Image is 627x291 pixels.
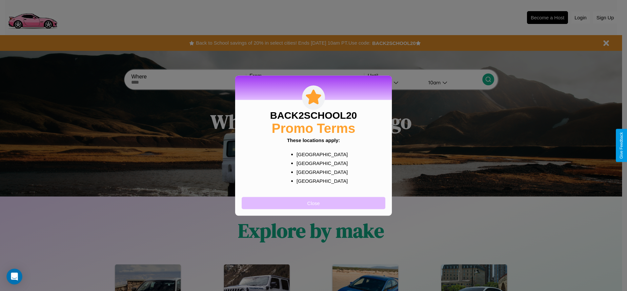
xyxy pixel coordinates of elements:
p: [GEOGRAPHIC_DATA] [296,176,343,185]
h2: Promo Terms [272,121,355,135]
h3: BACK2SCHOOL20 [270,110,357,121]
div: Open Intercom Messenger [7,269,22,284]
div: Give Feedback [619,132,624,159]
p: [GEOGRAPHIC_DATA] [296,167,343,176]
b: These locations apply: [287,137,340,143]
button: Close [242,197,385,209]
p: [GEOGRAPHIC_DATA] [296,150,343,158]
p: [GEOGRAPHIC_DATA] [296,158,343,167]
